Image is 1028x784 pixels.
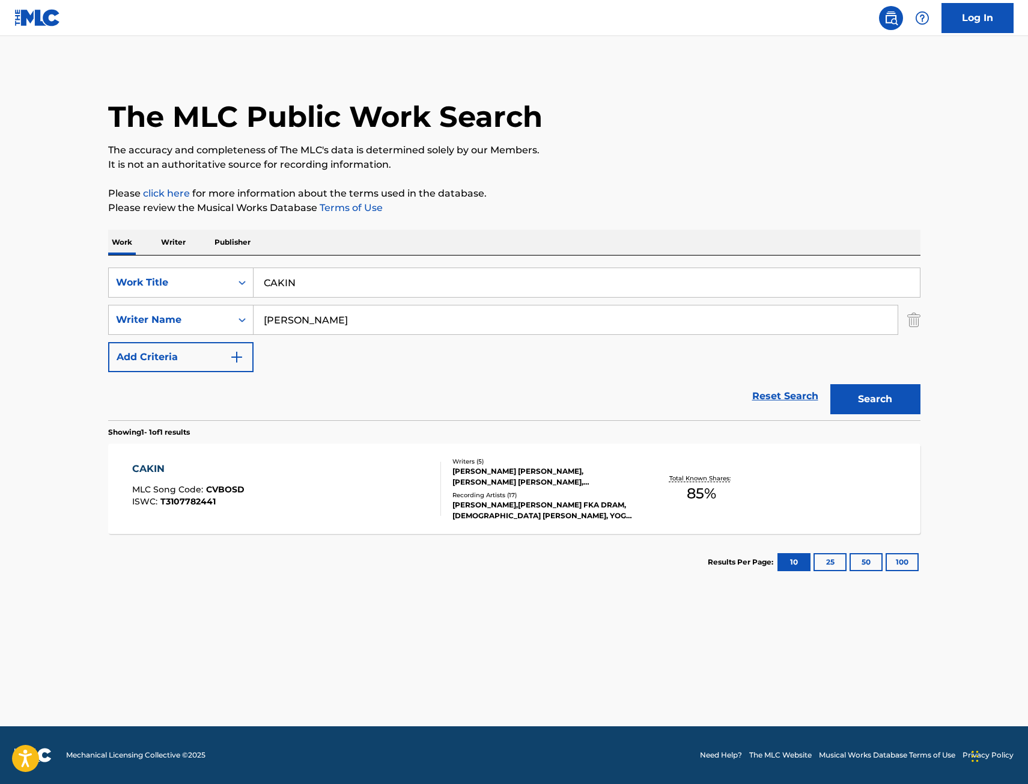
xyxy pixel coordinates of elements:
h1: The MLC Public Work Search [108,99,543,135]
span: T3107782441 [160,496,216,507]
button: Search [830,384,920,414]
a: Public Search [879,6,903,30]
img: help [915,11,929,25]
button: 25 [814,553,847,571]
div: Work Title [116,275,224,290]
a: The MLC Website [749,750,812,761]
a: click here [143,188,190,199]
span: Mechanical Licensing Collective © 2025 [66,750,205,761]
div: [PERSON_NAME],[PERSON_NAME] FKA DRAM,[DEMOGRAPHIC_DATA] [PERSON_NAME], YOGI X DRAM X [DEMOGRAPHIC... [452,500,634,521]
p: Total Known Shares: [669,474,734,483]
span: MLC Song Code : [132,484,206,495]
button: 100 [886,553,919,571]
p: It is not an authoritative source for recording information. [108,158,920,172]
div: Writers ( 5 ) [452,457,634,466]
a: Musical Works Database Terms of Use [819,750,955,761]
button: 50 [850,553,883,571]
span: 85 % [687,483,716,504]
form: Search Form [108,268,920,420]
a: Privacy Policy [963,750,1014,761]
div: Writer Name [116,313,224,327]
img: 9d2ae6d4665cec9f34b9.svg [230,350,244,364]
div: CAKIN [132,462,245,476]
p: Results Per Page: [708,557,776,568]
span: ISWC : [132,496,160,507]
iframe: Chat Widget [968,726,1028,784]
a: CAKINMLC Song Code:CVBOSDISWC:T3107782441Writers (5)[PERSON_NAME] [PERSON_NAME], [PERSON_NAME] [P... [108,444,920,534]
div: [PERSON_NAME] [PERSON_NAME], [PERSON_NAME] [PERSON_NAME], [PERSON_NAME], [PERSON_NAME] [452,466,634,488]
p: Publisher [211,230,254,255]
img: Delete Criterion [907,305,920,335]
span: CVBOSD [206,484,245,495]
p: Work [108,230,136,255]
p: Please review the Musical Works Database [108,201,920,215]
p: Writer [157,230,189,255]
div: Drag [972,738,979,774]
img: MLC Logo [14,9,61,26]
p: Please for more information about the terms used in the database. [108,186,920,201]
div: Recording Artists ( 17 ) [452,491,634,500]
button: 10 [777,553,811,571]
p: The accuracy and completeness of The MLC's data is determined solely by our Members. [108,143,920,158]
div: Help [910,6,934,30]
a: Reset Search [746,383,824,409]
p: Showing 1 - 1 of 1 results [108,427,190,438]
img: search [884,11,898,25]
button: Add Criteria [108,342,254,372]
a: Log In [941,3,1014,33]
a: Need Help? [700,750,742,761]
a: Terms of Use [317,202,383,213]
img: logo [14,748,52,762]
